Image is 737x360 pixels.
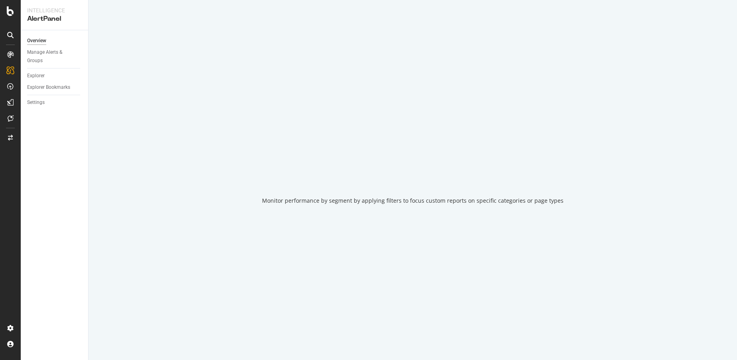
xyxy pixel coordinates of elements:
[384,155,441,184] div: animation
[27,48,75,65] div: Manage Alerts & Groups
[27,6,82,14] div: Intelligence
[27,83,70,92] div: Explorer Bookmarks
[27,98,45,107] div: Settings
[262,197,564,205] div: Monitor performance by segment by applying filters to focus custom reports on specific categories...
[27,14,82,23] div: AlertPanel
[27,83,83,92] a: Explorer Bookmarks
[27,37,83,45] a: Overview
[27,37,46,45] div: Overview
[27,48,83,65] a: Manage Alerts & Groups
[27,72,83,80] a: Explorer
[27,72,45,80] div: Explorer
[27,98,83,107] a: Settings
